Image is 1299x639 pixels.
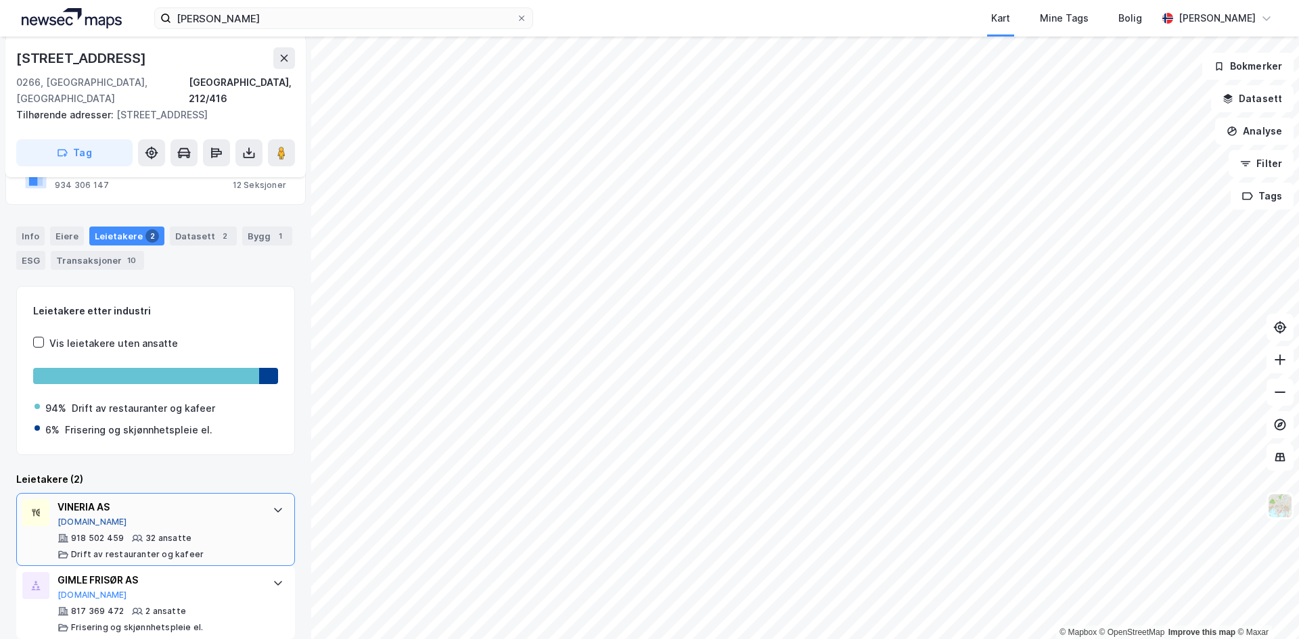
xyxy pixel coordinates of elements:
div: [STREET_ADDRESS] [16,47,149,69]
div: Frisering og skjønnhetspleie el. [71,622,203,633]
div: GIMLE FRISØR AS [58,572,259,588]
div: ESG [16,251,45,270]
div: [STREET_ADDRESS] [16,107,284,123]
div: 12 Seksjoner [233,180,286,191]
button: Filter [1229,150,1294,177]
div: Mine Tags [1040,10,1089,26]
div: Transaksjoner [51,251,144,270]
div: VINERIA AS [58,499,259,515]
a: Mapbox [1059,628,1097,637]
img: logo.a4113a55bc3d86da70a041830d287a7e.svg [22,8,122,28]
iframe: Chat Widget [1231,574,1299,639]
div: Bygg [242,227,292,245]
div: [PERSON_NAME] [1179,10,1256,26]
button: Tag [16,139,133,166]
div: Bolig [1118,10,1142,26]
div: Kart [991,10,1010,26]
button: [DOMAIN_NAME] [58,590,127,600]
img: Z [1267,493,1293,519]
div: [GEOGRAPHIC_DATA], 212/416 [189,74,295,107]
a: Improve this map [1168,628,1235,637]
div: 0266, [GEOGRAPHIC_DATA], [GEOGRAPHIC_DATA] [16,74,189,107]
div: 2 [218,229,231,243]
div: 817 369 472 [71,606,124,617]
div: 2 [145,229,159,243]
div: 918 502 459 [71,533,124,544]
div: Leietakere etter industri [33,303,278,319]
div: Drift av restauranter og kafeer [72,400,215,417]
a: OpenStreetMap [1099,628,1165,637]
div: Leietakere [89,227,164,245]
div: Frisering og skjønnhetspleie el. [65,422,212,438]
div: 6% [45,422,60,438]
div: Leietakere (2) [16,471,295,488]
div: 94% [45,400,66,417]
div: 934 306 147 [55,180,109,191]
div: 1 [273,229,287,243]
div: 10 [124,254,139,267]
input: Søk på adresse, matrikkel, gårdeiere, leietakere eller personer [171,8,516,28]
button: Bokmerker [1202,53,1294,80]
button: [DOMAIN_NAME] [58,517,127,527]
button: Tags [1231,183,1294,210]
div: 2 ansatte [145,606,186,617]
div: Info [16,227,45,245]
div: Vis leietakere uten ansatte [49,335,178,352]
button: Analyse [1215,118,1294,145]
span: Tilhørende adresser: [16,109,116,120]
div: Drift av restauranter og kafeer [71,549,204,560]
div: Kontrollprogram for chat [1231,574,1299,639]
div: 32 ansatte [145,533,191,544]
button: Datasett [1211,85,1294,112]
div: Datasett [170,227,237,245]
div: Eiere [50,227,84,245]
